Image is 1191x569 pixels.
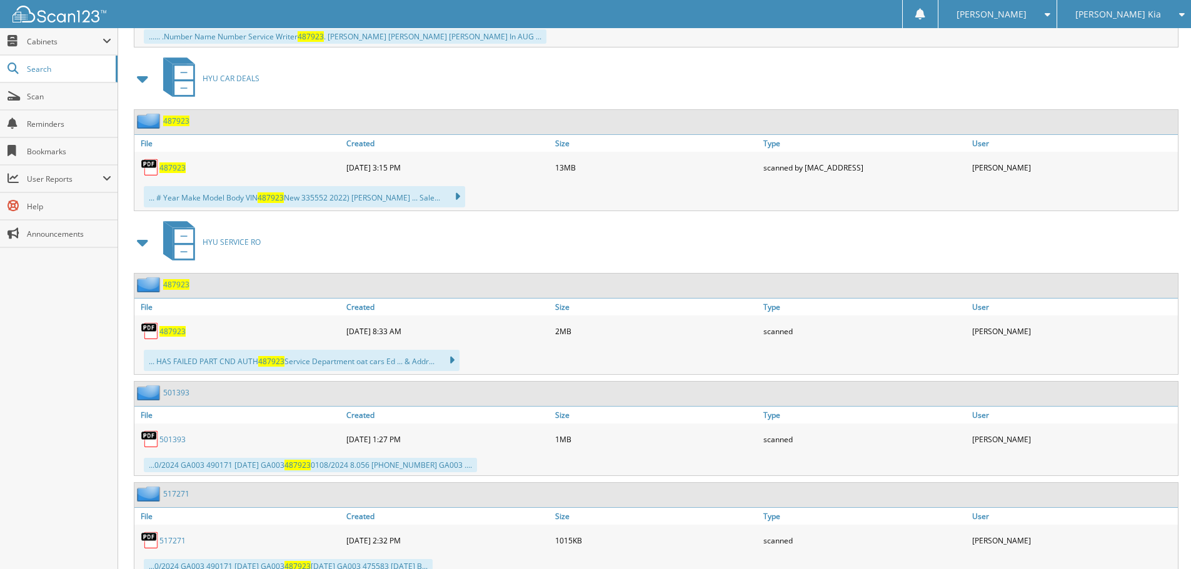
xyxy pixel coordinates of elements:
a: Size [552,407,761,423]
a: Size [552,508,761,525]
span: 487923 [298,31,324,42]
a: File [134,299,343,315]
div: [PERSON_NAME] [969,427,1178,452]
img: scan123-logo-white.svg [13,6,106,22]
div: [DATE] 1:27 PM [343,427,552,452]
a: Size [552,135,761,152]
span: 487923 [258,192,284,203]
div: [PERSON_NAME] [969,319,1178,344]
div: scanned [760,427,969,452]
a: 487923 [159,162,186,173]
div: [DATE] 2:32 PM [343,528,552,553]
a: HYU SERVICE RO [156,217,261,267]
a: Type [760,299,969,315]
img: folder2.png [137,277,163,292]
a: User [969,299,1178,315]
iframe: Chat Widget [1128,509,1191,569]
div: [PERSON_NAME] [969,155,1178,180]
span: Bookmarks [27,146,111,157]
a: Type [760,508,969,525]
a: User [969,407,1178,423]
a: HYU CAR DEALS [156,54,259,103]
img: folder2.png [137,385,163,400]
div: [PERSON_NAME] [969,528,1178,553]
a: Created [343,508,552,525]
div: scanned [760,528,969,553]
span: 487923 [284,460,311,470]
div: ... # Year Make Model Body VIN New 335552 2022) [PERSON_NAME] ... Sale... [144,186,465,207]
a: User [969,135,1178,152]
span: [PERSON_NAME] [957,11,1027,18]
a: Type [760,407,969,423]
a: Type [760,135,969,152]
img: PDF.png [141,531,159,550]
a: User [969,508,1178,525]
div: [DATE] 8:33 AM [343,319,552,344]
img: PDF.png [141,158,159,177]
span: 487923 [258,356,284,367]
span: Help [27,201,111,212]
a: 501393 [159,434,186,445]
div: 13MB [552,155,761,180]
a: File [134,508,343,525]
div: 1MB [552,427,761,452]
span: Scan [27,91,111,102]
div: [DATE] 3:15 PM [343,155,552,180]
span: Reminders [27,119,111,129]
div: 1015KB [552,528,761,553]
div: ... HAS FAILED PART CND AUTH Service Department oat cars Ed ... & Addr... [144,350,460,371]
span: [PERSON_NAME] Kia [1075,11,1161,18]
a: File [134,135,343,152]
span: HYU SERVICE RO [203,237,261,247]
img: folder2.png [137,486,163,502]
div: scanned by [MAC_ADDRESS] [760,155,969,180]
div: 2MB [552,319,761,344]
span: Announcements [27,229,111,239]
img: PDF.png [141,322,159,340]
div: ...... .Number Name Number Service Writer . [PERSON_NAME] [PERSON_NAME] [PERSON_NAME] In AUG ... [144,29,546,44]
a: File [134,407,343,423]
img: folder2.png [137,113,163,129]
a: Created [343,299,552,315]
div: ...0/2024 GA003 490171 [DATE] GA003 0108/2024 8.056 [PHONE_NUMBER] GA003 .... [144,458,477,472]
a: Size [552,299,761,315]
img: PDF.png [141,430,159,448]
span: Cabinets [27,36,103,47]
div: scanned [760,319,969,344]
a: 517271 [159,535,186,546]
span: HYU CAR DEALS [203,73,259,84]
a: 487923 [159,326,186,337]
a: 501393 [163,387,189,398]
a: 487923 [163,279,189,290]
a: Created [343,407,552,423]
a: 487923 [163,116,189,126]
span: User Reports [27,174,103,184]
a: 517271 [163,488,189,499]
a: Created [343,135,552,152]
span: Search [27,64,109,74]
